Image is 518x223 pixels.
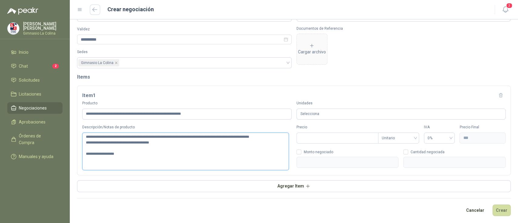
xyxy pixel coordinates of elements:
h1: Crear negociación [107,5,154,14]
a: Manuales y ayuda [7,151,63,162]
span: Manuales y ayuda [19,153,53,160]
img: Company Logo [8,23,19,34]
span: Monto negociado [301,150,336,154]
label: IVA [424,124,455,130]
label: Validez [77,26,292,32]
button: Crear [493,204,511,216]
button: Agregar Item [77,180,511,192]
a: Negociaciones [7,102,63,114]
span: Gimnasio La Colina [78,59,119,66]
span: 0% [428,133,451,143]
label: Precio Final [459,124,506,130]
p: [PERSON_NAME] [PERSON_NAME] [23,22,63,30]
span: Gimnasio La Colina [81,59,113,66]
label: Producto [82,100,292,106]
p: Documentos de Referencia [296,26,511,31]
img: Logo peakr [7,7,38,15]
span: Inicio [19,49,29,56]
div: Selecciona [296,109,506,120]
h3: Item 1 [82,92,96,100]
label: Unidades [296,100,506,106]
span: Chat [19,63,28,69]
span: close [115,61,118,64]
a: Inicio [7,46,63,58]
div: Cargar archivo [298,43,326,55]
a: Órdenes de Compra [7,130,63,148]
a: Chat2 [7,60,63,72]
label: Sedes [77,49,292,55]
a: Aprobaciones [7,116,63,128]
span: Negociaciones [19,105,47,111]
button: 3 [500,4,511,15]
a: Solicitudes [7,74,63,86]
p: Gimnasio La Colina [23,32,63,35]
h2: Items [77,73,511,81]
span: 2 [52,64,59,69]
a: Licitaciones [7,88,63,100]
label: Descripción/Notas de producto [82,124,292,130]
button: Cancelar [463,204,488,216]
span: Órdenes de Compra [19,133,57,146]
span: Aprobaciones [19,119,46,125]
span: Solicitudes [19,77,40,83]
span: Unitario [382,133,415,143]
span: Licitaciones [19,91,41,97]
span: Cantidad negociada [408,150,447,154]
label: Precio [296,124,378,130]
span: 3 [506,3,513,8]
